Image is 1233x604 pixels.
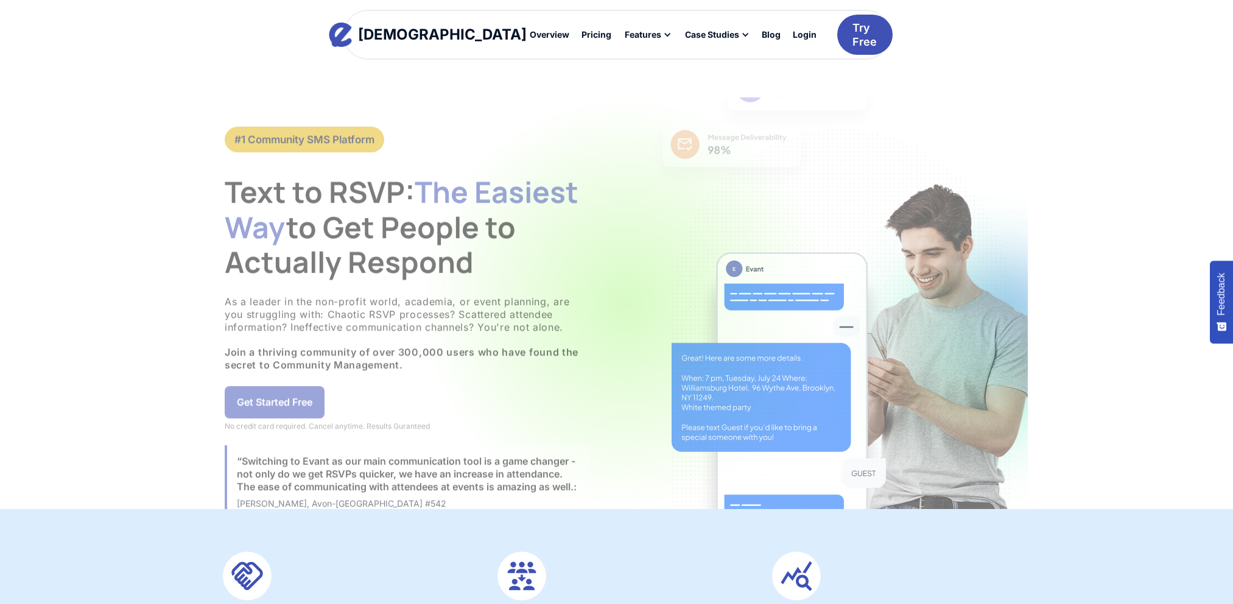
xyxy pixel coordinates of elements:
[524,24,575,45] a: Overview
[617,24,678,45] div: Features
[787,24,823,45] a: Login
[625,30,661,39] div: Features
[685,30,739,39] div: Case Studies
[225,386,325,418] a: Get Started Free
[234,133,374,146] div: #1 Community SMS Platform
[1210,261,1233,343] button: Feedback - Show survey
[225,174,590,279] h1: Text to RSVP: to Get People to Actually Respond
[762,30,781,39] div: Blog
[1216,273,1227,315] span: Feedback
[837,15,893,55] a: Try Free
[575,24,617,45] a: Pricing
[237,498,580,509] div: [PERSON_NAME], Avon-[GEOGRAPHIC_DATA] #542
[225,346,578,371] strong: Join a thriving community of over 300,000 users who have found the secret to Community Management.
[225,295,590,371] p: As a leader in the non-profit world, academia, or event planning, are you struggling with: Chaoti...
[530,30,569,39] div: Overview
[756,24,787,45] a: Blog
[225,421,590,431] div: No credit card required. Cancel anytime. Results Guranteed
[340,23,515,47] a: home
[358,27,527,42] div: [DEMOGRAPHIC_DATA]
[793,30,817,39] div: Login
[678,24,756,45] div: Case Studies
[581,30,611,39] div: Pricing
[225,172,578,247] span: The Easiest Way
[237,455,580,493] div: “Switching to Evant as our main communication tool is a game changer - not only do we get RSVPs q...
[852,21,877,49] div: Try Free
[225,127,384,152] a: #1 Community SMS Platform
